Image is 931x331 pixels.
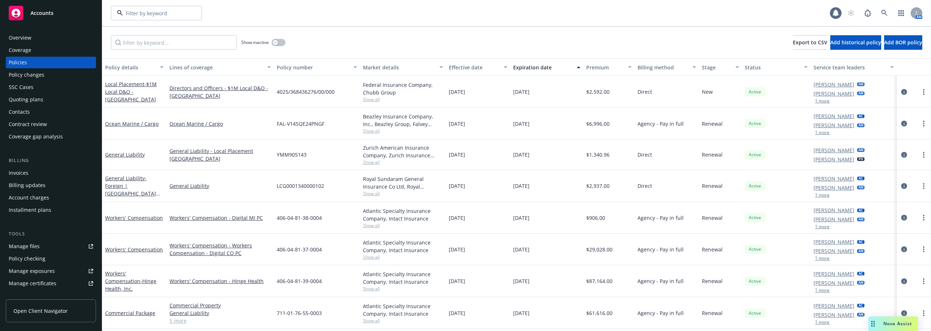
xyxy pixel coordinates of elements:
span: Show all [363,159,443,165]
span: Renewal [702,246,723,253]
span: Nova Assist [883,320,912,327]
span: Agency - Pay in full [638,309,684,317]
span: $906.00 [586,214,605,222]
a: Report a Bug [860,6,875,20]
a: Workers' Compensation [105,214,163,221]
div: Expiration date [513,64,572,71]
div: Atlantic Specialty Insurance Company, Intact Insurance [363,239,443,254]
button: Stage [699,58,742,76]
a: [PERSON_NAME] [814,184,854,191]
span: [DATE] [513,120,530,128]
a: [PERSON_NAME] [814,247,854,255]
span: Add BOR policy [884,39,922,46]
button: Billing method [635,58,699,76]
a: circleInformation [900,309,908,318]
button: Add BOR policy [884,35,922,50]
button: Policy number [274,58,360,76]
a: Start snowing [844,6,858,20]
a: Installment plans [6,204,96,216]
div: Contract review [9,118,47,130]
span: Active [748,278,762,284]
span: $29,028.00 [586,246,612,253]
a: Quoting plans [6,94,96,105]
div: Policies [9,57,27,68]
a: Account charges [6,192,96,203]
div: Policy number [277,64,349,71]
a: circleInformation [900,213,908,222]
span: Show all [363,286,443,292]
button: Policy details [102,58,167,76]
a: [PERSON_NAME] [814,112,854,120]
a: more [919,150,928,159]
button: 1 more [815,130,830,135]
span: Renewal [702,182,723,190]
a: Search [877,6,892,20]
div: Policy details [105,64,156,71]
span: Direct [638,151,652,158]
div: Royal Sundaram General Insurance Co Ltd, Royal Sundaram General Insurance Co Ltd [363,175,443,190]
span: Renewal [702,277,723,285]
div: Overview [9,32,31,44]
a: circleInformation [900,277,908,286]
a: more [919,309,928,318]
a: Commercial Property [169,302,271,309]
span: Renewal [702,151,723,158]
a: Workers' Compensation [105,246,163,253]
span: Active [748,152,762,158]
div: Installment plans [9,204,51,216]
span: 406-04-81-39-0004 [277,277,322,285]
span: Direct [638,88,652,96]
span: $2,937.00 [586,182,610,190]
div: Invoices [9,167,28,179]
span: Direct [638,182,652,190]
button: Add historical policy [830,35,881,50]
button: 1 more [815,288,830,292]
div: Status [745,64,800,71]
a: [PERSON_NAME] [814,121,854,129]
a: Workers' Compensation - Hinge Health [169,277,271,285]
a: General Liability [169,309,271,317]
span: Add historical policy [830,39,881,46]
span: [DATE] [513,246,530,253]
div: Effective date [449,64,499,71]
a: [PERSON_NAME] [814,311,854,319]
a: General Liability - Local Placement [GEOGRAPHIC_DATA] [169,147,271,162]
span: Active [748,120,762,127]
a: Local Placement [105,81,157,103]
div: Billing [6,157,96,164]
a: General Liability [105,151,145,158]
div: Lines of coverage [169,64,263,71]
span: Agency - Pay in full [638,277,684,285]
a: Directors and Officers - $1M Local D&O - [GEOGRAPHIC_DATA] [169,84,271,100]
a: Billing updates [6,179,96,191]
span: Manage exposures [6,265,96,277]
div: Manage exposures [9,265,55,277]
span: - Foreign | [GEOGRAPHIC_DATA] Local General Liability [105,175,160,205]
span: Renewal [702,214,723,222]
button: 1 more [815,225,830,229]
span: Active [748,310,762,316]
div: Policy checking [9,253,45,265]
span: Show all [363,190,443,197]
div: Stage [702,64,731,71]
span: Accounts [31,10,53,16]
a: circleInformation [900,88,908,96]
span: Show all [363,318,443,324]
button: Service team leaders [811,58,896,76]
a: Workers' Compensation - Workers Compensation - Digital CO PC [169,242,271,257]
span: Show all [363,222,443,229]
div: Quoting plans [9,94,43,105]
a: Switch app [894,6,908,20]
div: Atlantic Specialty Insurance Company, Intact Insurance [363,302,443,318]
span: [DATE] [513,277,530,285]
div: Billing method [638,64,688,71]
div: Account charges [9,192,49,203]
a: General Liability [169,182,271,190]
div: Billing updates [9,179,45,191]
a: Commercial Package [105,310,155,316]
span: LCG0001340000102 [277,182,324,190]
a: more [919,277,928,286]
a: circleInformation [900,182,908,190]
a: Accounts [6,3,96,23]
a: more [919,213,928,222]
